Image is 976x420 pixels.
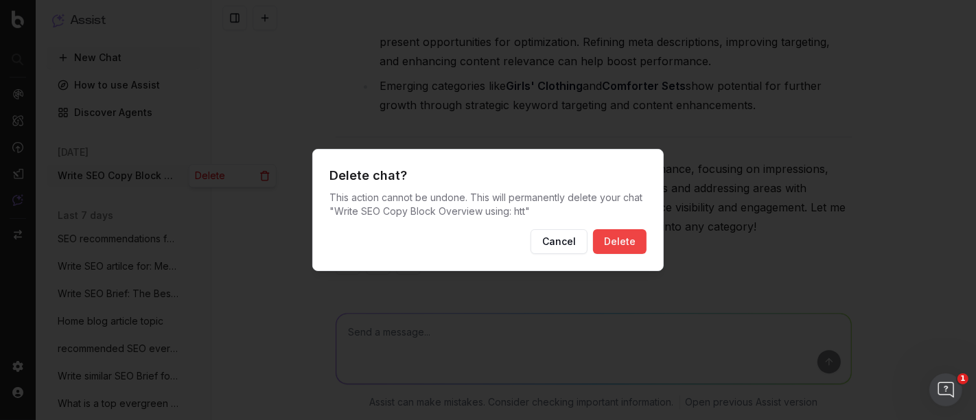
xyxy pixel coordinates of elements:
[957,373,968,384] span: 1
[929,373,962,406] iframe: Intercom live chat
[329,166,647,185] h2: Delete chat?
[329,191,647,218] p: This action cannot be undone. This will permanently delete your chat " Write SEO Copy Block Overv...
[593,229,647,254] button: Delete
[531,229,588,254] button: Cancel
